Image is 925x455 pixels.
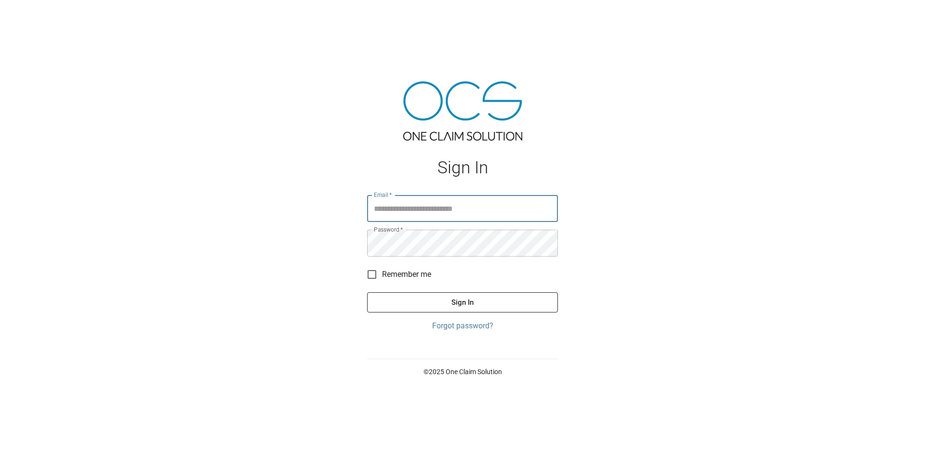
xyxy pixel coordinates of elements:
[403,81,522,141] img: ocs-logo-tra.png
[12,6,50,25] img: ocs-logo-white-transparent.png
[367,320,558,332] a: Forgot password?
[374,191,392,199] label: Email
[367,292,558,312] button: Sign In
[374,225,403,234] label: Password
[367,158,558,178] h1: Sign In
[367,367,558,377] p: © 2025 One Claim Solution
[382,269,431,280] span: Remember me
